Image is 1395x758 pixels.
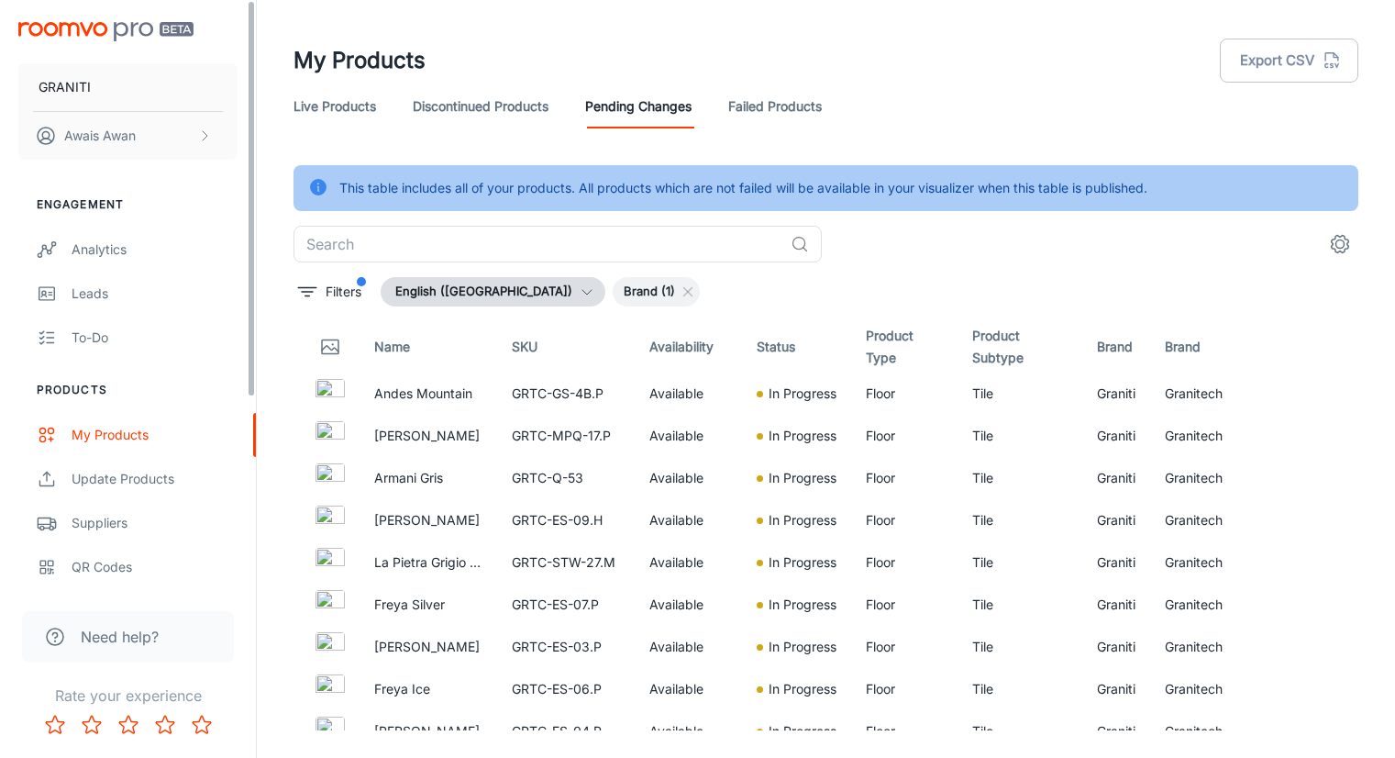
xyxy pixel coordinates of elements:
td: Available [635,457,742,499]
button: GRANITI [18,63,238,111]
div: Leads [72,284,238,304]
div: To-do [72,328,238,348]
th: Availability [635,321,742,373]
button: English ([GEOGRAPHIC_DATA]) [381,277,605,307]
span: Need help? [81,626,159,648]
td: Granitech [1150,415,1237,457]
p: In Progress [769,595,836,615]
th: SKU [497,321,635,373]
td: Available [635,668,742,710]
td: Granitech [1150,457,1237,499]
td: Granitech [1150,373,1237,415]
td: Floor [851,668,958,710]
p: La Pietra Grigio Di Pietra [374,552,482,573]
td: GRTC-GS-4B.P [497,373,635,415]
td: Floor [851,626,958,668]
td: Available [635,415,742,457]
th: Status [742,321,851,373]
p: Armani Gris [374,468,482,488]
td: Graniti [1082,415,1150,457]
td: Graniti [1082,668,1150,710]
td: Floor [851,584,958,626]
td: Floor [851,710,958,752]
div: QR Codes [72,557,238,577]
button: Rate 1 star [37,707,73,743]
td: GRTC-Q-53 [497,457,635,499]
td: Graniti [1082,710,1150,752]
p: [PERSON_NAME] [374,637,482,657]
button: Rate 5 star [183,707,220,743]
td: GRTC-MPQ-17.P [497,415,635,457]
img: Roomvo PRO Beta [18,22,194,41]
td: Available [635,541,742,584]
td: Available [635,499,742,541]
td: Granitech [1150,584,1237,626]
p: In Progress [769,468,836,488]
td: Graniti [1082,457,1150,499]
a: Discontinued Products [413,84,548,128]
td: GRTC-ES-03.P [497,626,635,668]
p: [PERSON_NAME] [374,721,482,741]
h1: My Products [293,44,426,77]
th: Brand [1150,321,1237,373]
th: Product Subtype [958,321,1082,373]
td: Tile [958,415,1082,457]
td: Graniti [1082,541,1150,584]
p: In Progress [769,679,836,699]
th: Name [360,321,497,373]
td: Floor [851,499,958,541]
p: In Progress [769,721,836,741]
button: Rate 2 star [73,707,110,743]
td: Granitech [1150,499,1237,541]
td: Floor [851,373,958,415]
td: Graniti [1082,373,1150,415]
p: GRANITI [39,77,91,97]
p: Freya Silver [374,595,482,615]
td: Graniti [1082,584,1150,626]
a: Live Products [293,84,376,128]
th: Brand [1082,321,1150,373]
div: Brand (1) [613,277,700,307]
td: GRTC-ES-06.P [497,668,635,710]
div: Analytics [72,240,238,260]
span: Brand (1) [613,283,686,301]
button: Rate 3 star [110,707,147,743]
p: In Progress [769,384,836,404]
a: Pending Changes [585,84,692,128]
td: Tile [958,584,1082,626]
td: Floor [851,415,958,457]
div: This table includes all of your products. All products which are not failed will be available in ... [339,171,1147,206]
p: [PERSON_NAME] [374,510,482,530]
p: Andes Mountain [374,384,482,404]
div: My Products [72,425,238,445]
p: In Progress [769,552,836,573]
td: Graniti [1082,499,1150,541]
td: Tile [958,541,1082,584]
button: filter [293,277,366,307]
p: Freya Ice [374,679,482,699]
div: Suppliers [72,513,238,533]
button: Export CSV [1220,39,1358,83]
td: GRTC-ES-04.P [497,710,635,752]
td: Available [635,710,742,752]
td: Granitech [1150,668,1237,710]
td: Tile [958,626,1082,668]
div: Update Products [72,469,238,489]
svg: Thumbnail [319,336,341,358]
a: Failed Products [728,84,822,128]
td: Granitech [1150,541,1237,584]
button: settings [1322,226,1358,262]
td: Floor [851,541,958,584]
th: Product Type [851,321,958,373]
td: Tile [958,499,1082,541]
td: Available [635,584,742,626]
button: Awais Awan [18,112,238,160]
button: Rate 4 star [147,707,183,743]
td: Available [635,626,742,668]
td: Available [635,373,742,415]
p: [PERSON_NAME] [374,426,482,446]
p: Awais Awan [64,126,136,146]
td: Granitech [1150,710,1237,752]
td: Granitech [1150,626,1237,668]
p: In Progress [769,637,836,657]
